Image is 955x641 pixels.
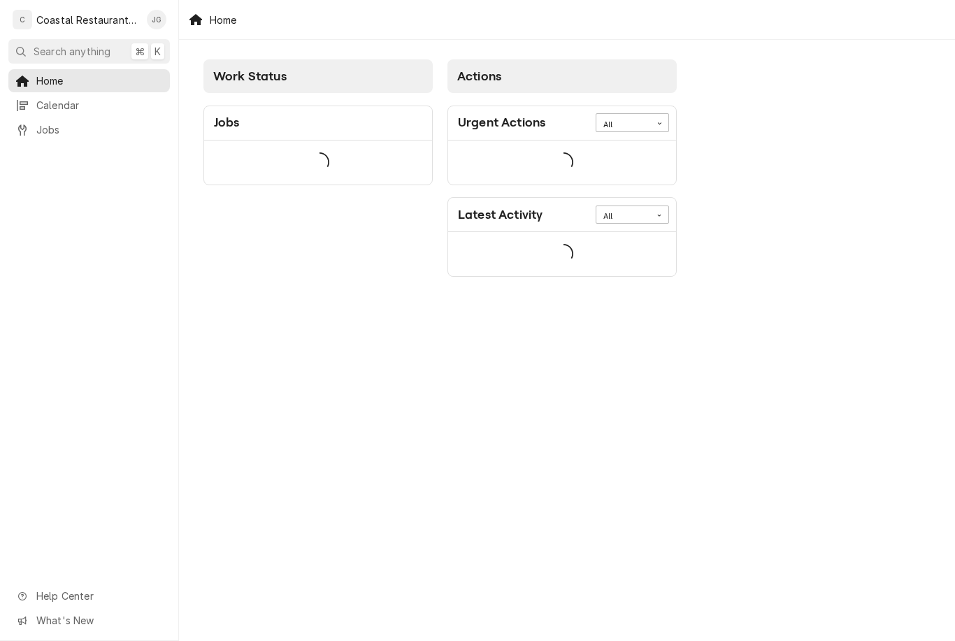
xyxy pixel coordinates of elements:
[214,113,240,132] div: Card Title
[603,120,644,131] div: All
[596,113,669,131] div: Card Data Filter Control
[8,609,170,632] a: Go to What's New
[13,10,32,29] div: C
[8,118,170,141] a: Jobs
[8,39,170,64] button: Search anything⌘K
[203,59,433,93] div: Card Column Header
[447,197,677,277] div: Card: Latest Activity
[448,141,676,185] div: Card Data
[36,73,163,88] span: Home
[596,206,669,224] div: Card Data Filter Control
[36,122,163,137] span: Jobs
[8,94,170,117] a: Calendar
[213,69,287,83] span: Work Status
[447,59,677,93] div: Card Column Header
[36,589,161,603] span: Help Center
[554,240,573,269] span: Loading...
[603,211,644,222] div: All
[135,44,145,59] span: ⌘
[457,69,501,83] span: Actions
[34,44,110,59] span: Search anything
[448,198,676,232] div: Card Header
[36,613,161,628] span: What's New
[458,206,543,224] div: Card Title
[554,147,573,177] span: Loading...
[447,106,677,185] div: Card: Urgent Actions
[448,232,676,276] div: Card Data
[196,52,440,285] div: Card Column: Work Status
[155,44,161,59] span: K
[310,147,329,177] span: Loading...
[36,98,163,113] span: Calendar
[179,40,955,301] div: Dashboard
[147,10,166,29] div: James Gatton's Avatar
[8,69,170,92] a: Home
[440,52,684,285] div: Card Column: Actions
[448,106,676,141] div: Card Header
[203,106,433,185] div: Card: Jobs
[204,106,432,141] div: Card Header
[458,113,545,132] div: Card Title
[147,10,166,29] div: JG
[447,93,677,277] div: Card Column Content
[204,141,432,185] div: Card Data
[36,13,139,27] div: Coastal Restaurant Repair
[8,584,170,607] a: Go to Help Center
[203,93,433,240] div: Card Column Content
